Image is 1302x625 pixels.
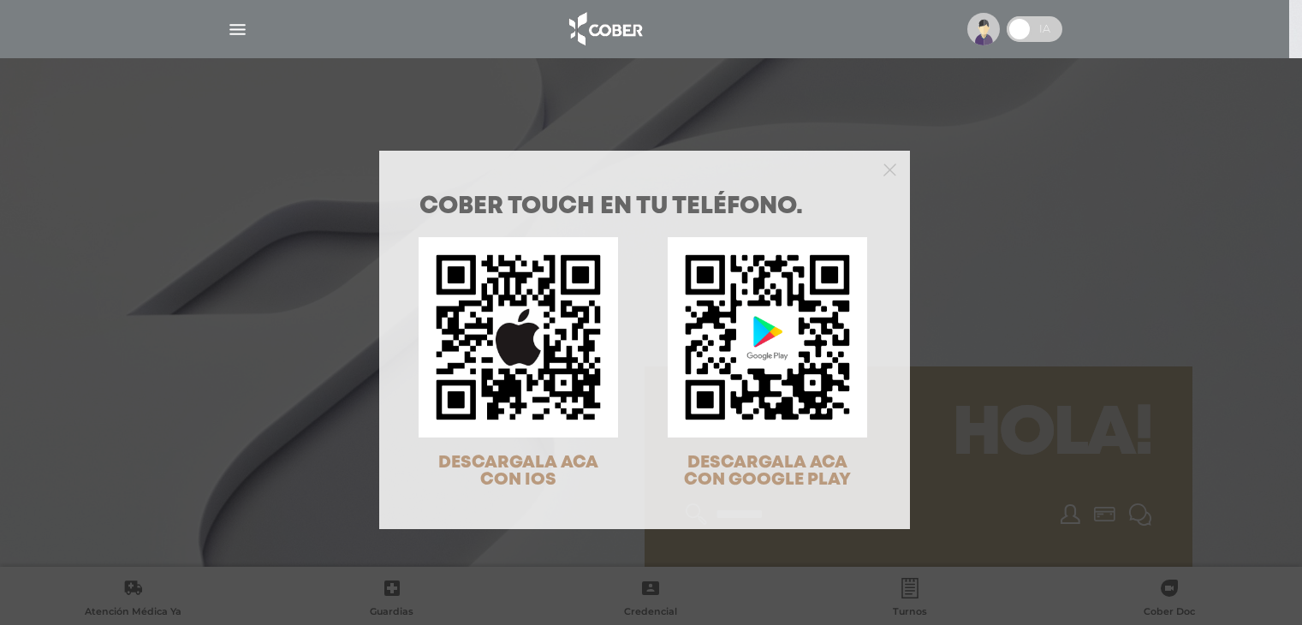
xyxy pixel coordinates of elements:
[684,455,851,488] span: DESCARGALA ACA CON GOOGLE PLAY
[419,195,870,219] h1: COBER TOUCH en tu teléfono.
[419,237,618,437] img: qr-code
[668,237,867,437] img: qr-code
[438,455,598,488] span: DESCARGALA ACA CON IOS
[883,161,896,176] button: Close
